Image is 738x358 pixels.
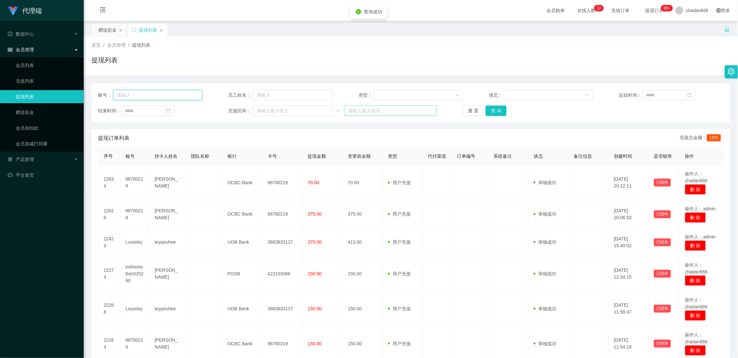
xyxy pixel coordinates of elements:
span: 员工姓名： [228,92,253,99]
span: 用户充值 [388,306,411,311]
td: 3883833137 [262,291,303,326]
span: 在线人数 [574,8,599,13]
span: 产品管理 [8,157,34,162]
i: 图标: down [585,93,589,98]
button: 已锁单 [654,210,671,218]
a: 图标: dashboard平台首页 [8,169,78,182]
td: 22634 [98,165,120,200]
span: 类型 [388,154,397,159]
a: 代理端 [8,8,42,13]
h1: 提现列表 [92,55,118,65]
span: 操作人：zhadan666 [685,262,708,274]
span: 375.00 [308,239,322,245]
td: estheresther020290 [120,256,149,291]
span: 备注信息 [574,154,592,159]
td: 22424 [98,228,120,256]
button: 已锁单 [654,238,671,246]
i: 图标: calendar [166,108,171,113]
a: 会员加减打码量 [16,137,78,150]
span: 类型： [359,92,374,99]
span: 充值区间： [228,107,253,114]
td: OCBC Bank [222,165,262,200]
td: 422103066 [262,256,303,291]
td: 150.00 [343,291,383,326]
i: 图标: calendar [687,93,692,97]
span: 375.00 [308,211,322,217]
button: 已锁单 [654,305,671,313]
span: 状态 [534,154,543,159]
span: 操作人：zhadan666 [685,297,708,309]
button: 已锁单 [654,270,671,278]
td: [DATE] 11:58:47 [609,291,649,326]
td: [DATE] 15:40:02 [609,228,649,256]
span: 会员管理 [107,42,126,48]
span: 充值订单 [608,8,633,13]
span: 提现列表 [132,42,150,48]
span: 账号： [98,92,113,99]
button: 删 除 [685,184,706,195]
span: 数据中心 [8,31,34,37]
td: 98760219 [120,200,149,228]
td: 98760219 [262,200,303,228]
button: 查 询 [486,106,507,116]
input: 请输入 [113,90,202,100]
i: 图标: appstore-o [8,157,12,162]
span: ~ [333,107,344,114]
span: 审核成功 [534,180,557,185]
span: 变更前金额 [348,154,371,159]
button: 删 除 [685,310,706,321]
td: 413.00 [343,228,383,256]
button: 删 除 [685,275,706,286]
span: 150.00 [308,306,322,311]
td: UOB Bank [222,291,262,326]
span: 审核成功 [534,271,557,276]
div: 提现列表 [139,24,157,36]
span: 审核成功 [534,306,557,311]
td: [PERSON_NAME] [149,165,186,200]
span: 起始时间： [619,92,642,99]
span: 150.00 [308,271,322,276]
i: 图标: global [716,8,721,13]
span: 操作 [685,154,694,159]
span: 提现金额 [308,154,326,159]
p: 0 [599,5,601,11]
a: 会员加扣款 [16,122,78,135]
span: 创建时间 [614,154,632,159]
i: 图标: setting [728,68,735,75]
td: 22268 [98,291,120,326]
td: 98760219 [262,165,303,200]
span: 系统备注 [494,154,512,159]
td: 150.00 [343,256,383,291]
td: 22274 [98,256,120,291]
span: 操作人：zhadan666 [685,332,708,344]
i: 图标: close [159,28,163,32]
td: POSB [222,256,262,291]
span: 操作人：admin [685,206,716,211]
input: 请输入 [253,90,332,100]
button: 已锁单 [654,340,671,348]
span: 序号 [104,154,113,159]
a: 会员列表 [16,59,78,72]
span: 账号 [126,154,135,159]
img: logo.9652507e.png [8,7,18,16]
span: 提现订单 [642,8,667,13]
span: 持卡人姓名 [155,154,177,159]
td: 375.00 [343,200,383,228]
i: 图标: menu-fold [92,0,114,21]
span: 代付渠道 [428,154,446,159]
a: 提现列表 [16,90,78,103]
i: 图标: down [455,93,459,98]
i: icon: check-circle [356,9,361,14]
td: UOB Bank [222,228,262,256]
i: 图标: close [119,28,123,32]
span: 用户充值 [388,239,411,245]
td: teypeuhee [149,291,186,326]
td: [DATE] 12:34:15 [609,256,649,291]
span: 审核成功 [534,211,557,217]
button: 删 除 [685,212,706,223]
td: [DATE] 20:06:53 [609,200,649,228]
span: 70.00 [308,180,319,185]
span: 操作人：zhadan666 [685,171,708,183]
span: 用户充值 [388,341,411,346]
a: 充值列表 [16,74,78,88]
